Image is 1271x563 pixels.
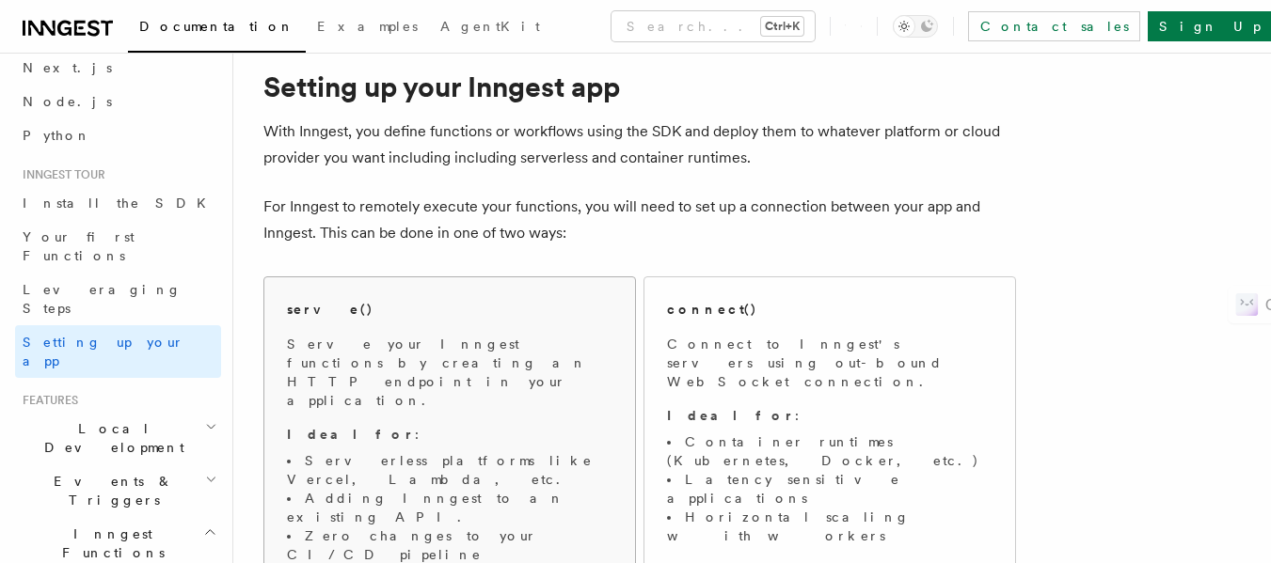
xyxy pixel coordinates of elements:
a: Examples [306,6,429,51]
a: Setting up your app [15,325,221,378]
span: Examples [317,19,418,34]
p: For Inngest to remotely execute your functions, you will need to set up a connection between your... [263,194,1016,246]
h2: connect() [667,300,757,319]
span: Local Development [15,419,205,457]
h2: serve() [287,300,373,319]
a: Python [15,118,221,152]
span: Inngest Functions [15,524,203,562]
li: Latency sensitive applications [667,470,993,508]
p: Connect to Inngest's servers using out-bound WebSocket connection. [667,335,993,391]
button: Toggle dark mode [893,15,938,38]
span: Python [23,128,91,143]
a: Documentation [128,6,306,53]
h1: Setting up your Inngest app [263,70,1016,103]
span: Next.js [23,60,112,75]
p: With Inngest, you define functions or workflows using the SDK and deploy them to whatever platfor... [263,118,1016,171]
span: Install the SDK [23,195,217,211]
kbd: Ctrl+K [761,17,803,36]
span: Events & Triggers [15,472,205,509]
a: Install the SDK [15,186,221,220]
button: Events & Triggers [15,464,221,517]
strong: Ideal for [667,408,795,423]
span: Your first Functions [23,229,135,263]
a: AgentKit [429,6,551,51]
strong: Ideal for [287,427,415,442]
li: Serverless platforms like Vercel, Lambda, etc. [287,451,612,489]
span: Leveraging Steps [23,282,182,316]
a: Next.js [15,51,221,85]
p: : [667,406,993,425]
li: Container runtimes (Kubernetes, Docker, etc.) [667,432,993,470]
p: Serve your Inngest functions by creating an HTTP endpoint in your application. [287,335,612,410]
a: Your first Functions [15,220,221,273]
li: Horizontal scaling with workers [667,508,993,545]
p: : [287,425,612,444]
a: Node.js [15,85,221,118]
span: AgentKit [440,19,540,34]
span: Features [15,393,78,408]
span: Documentation [139,19,294,34]
button: Local Development [15,412,221,464]
li: Adding Inngest to an existing API. [287,489,612,526]
span: Inngest tour [15,167,105,182]
span: Node.js [23,94,112,109]
a: Leveraging Steps [15,273,221,325]
span: Setting up your app [23,335,184,368]
button: Search...Ctrl+K [612,11,815,41]
a: Contact sales [968,11,1140,41]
